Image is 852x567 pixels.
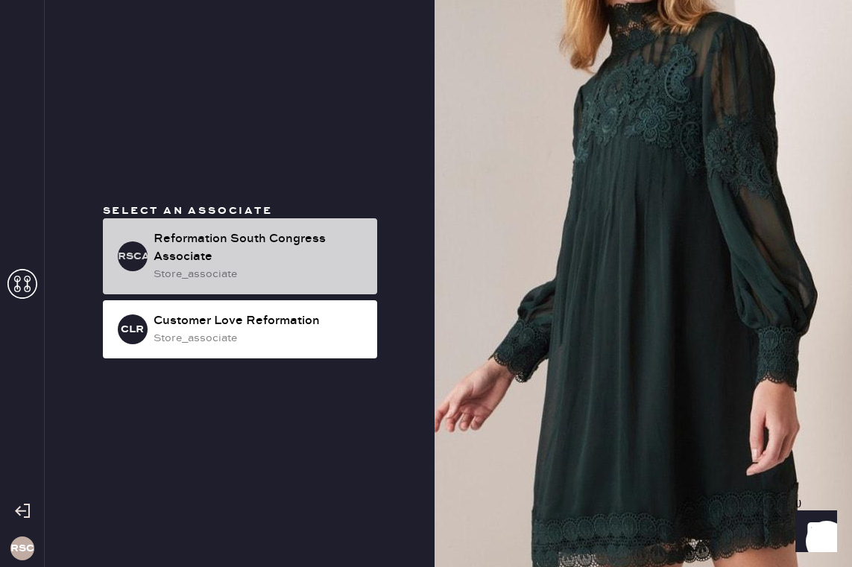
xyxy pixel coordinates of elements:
[10,543,34,554] h3: RSC
[154,330,365,346] div: store_associate
[154,312,365,330] div: Customer Love Reformation
[103,204,273,218] span: Select an associate
[118,251,148,262] h3: RSCA
[154,230,365,266] div: Reformation South Congress Associate
[121,324,144,335] h3: CLR
[781,500,845,564] iframe: Front Chat
[154,266,365,282] div: store_associate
